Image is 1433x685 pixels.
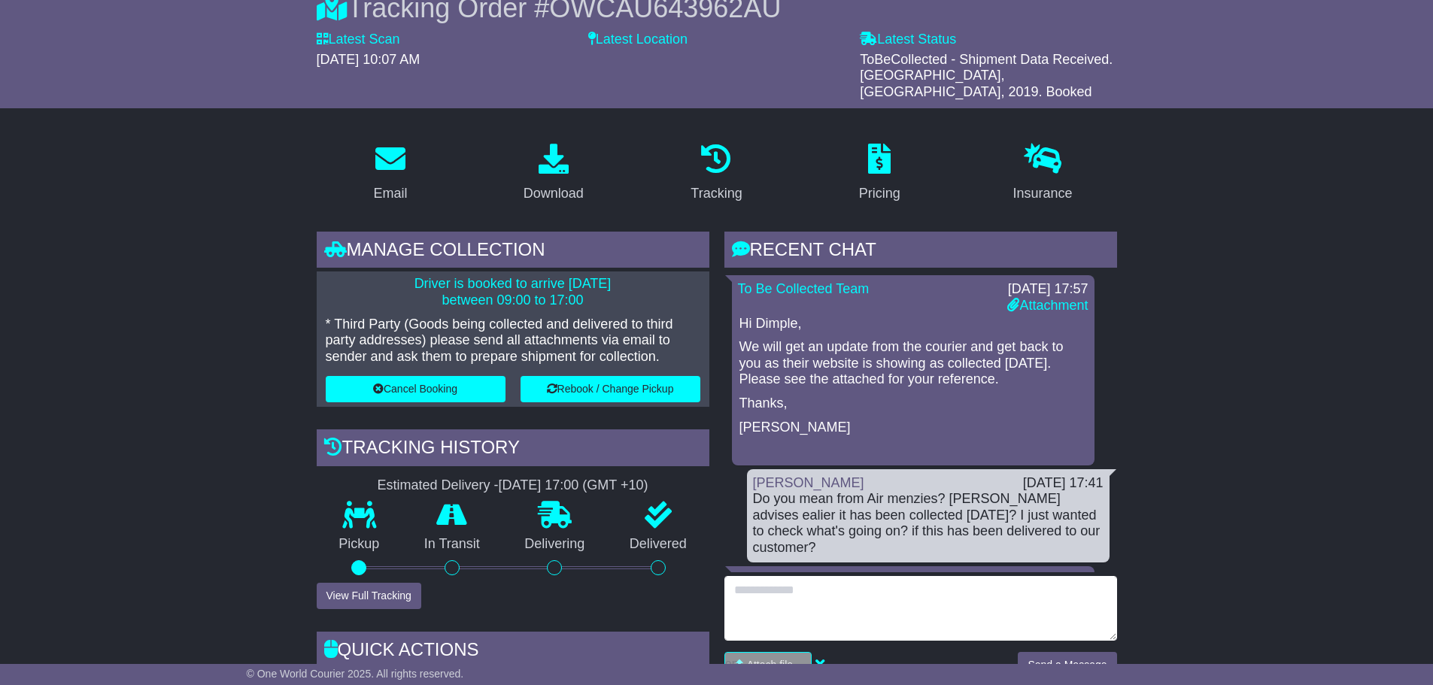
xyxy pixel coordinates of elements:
button: Rebook / Change Pickup [521,376,700,402]
div: Quick Actions [317,632,709,672]
p: [PERSON_NAME] [739,420,1087,436]
button: Send a Message [1018,652,1116,678]
a: Email [363,138,417,209]
span: [DATE] 10:07 AM [317,52,420,67]
span: ToBeCollected - Shipment Data Received. [GEOGRAPHIC_DATA], [GEOGRAPHIC_DATA], 2019. Booked [860,52,1113,99]
p: In Transit [402,536,502,553]
div: Do you mean from Air menzies? [PERSON_NAME] advises ealier it has been collected [DATE]? I just w... [753,491,1104,556]
p: * Third Party (Goods being collected and delivered to third party addresses) please send all atta... [326,317,700,365]
label: Latest Status [860,32,956,48]
div: Download [524,183,584,204]
div: Tracking [691,183,742,204]
label: Latest Scan [317,32,400,48]
div: Manage collection [317,232,709,272]
a: To Be Collected Team [738,281,870,296]
a: Attachment [1007,298,1088,313]
label: Latest Location [588,32,688,48]
div: RECENT CHAT [724,232,1117,272]
div: [DATE] 17:41 [1023,475,1104,492]
a: Pricing [849,138,910,209]
div: Estimated Delivery - [317,477,709,494]
p: Hi Dimple, [739,316,1087,332]
div: [DATE] 17:30 [1008,572,1088,589]
p: Thanks, [739,396,1087,412]
div: Tracking history [317,429,709,470]
button: Cancel Booking [326,376,505,402]
button: View Full Tracking [317,583,421,609]
a: To Be Collected Team [738,572,870,587]
p: Driver is booked to arrive [DATE] between 09:00 to 17:00 [326,276,700,308]
div: [DATE] 17:00 (GMT +10) [499,477,648,494]
a: Tracking [681,138,751,209]
div: Pricing [859,183,900,204]
div: [DATE] 17:57 [1007,281,1088,298]
a: [PERSON_NAME] [753,475,864,490]
p: Delivering [502,536,608,553]
a: Download [514,138,594,209]
span: © One World Courier 2025. All rights reserved. [247,668,464,680]
a: Insurance [1003,138,1082,209]
p: Pickup [317,536,402,553]
p: We will get an update from the courier and get back to you as their website is showing as collect... [739,339,1087,388]
p: Delivered [607,536,709,553]
div: Email [373,183,407,204]
div: Insurance [1013,183,1073,204]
